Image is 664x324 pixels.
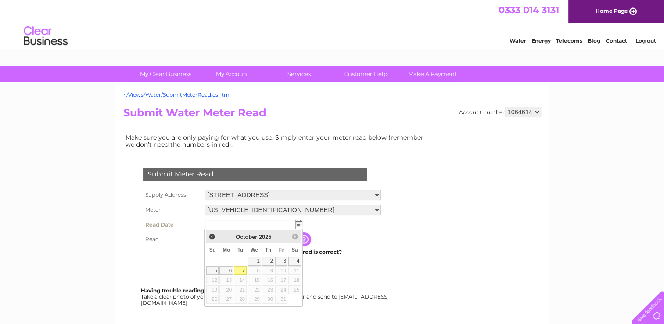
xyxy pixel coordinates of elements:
span: Sunday [209,247,216,252]
div: Account number [459,107,541,117]
span: 2025 [259,234,271,240]
a: 6 [219,266,233,275]
a: 4 [288,257,301,266]
span: October [236,234,257,240]
div: Clear Business is a trading name of Verastar Limited (registered in [GEOGRAPHIC_DATA] No. 3667643... [125,5,540,43]
img: ... [296,220,302,227]
h2: Submit Water Meter Read [123,107,541,123]
a: My Account [196,66,269,82]
span: Thursday [265,247,271,252]
span: Wednesday [251,247,258,252]
span: Prev [208,233,215,240]
td: Are you sure the read you have entered is correct? [202,246,383,258]
a: Services [263,66,335,82]
span: Friday [279,247,284,252]
span: Tuesday [237,247,243,252]
a: Customer Help [330,66,402,82]
a: 7 [234,266,246,275]
td: Make sure you are only paying for what you use. Simply enter your meter read below (remember we d... [123,132,431,150]
th: Meter [141,202,202,217]
a: 3 [275,257,287,266]
input: Information [297,232,313,246]
span: Saturday [291,247,298,252]
b: Having trouble reading your meter? [141,287,239,294]
a: Telecoms [556,37,582,44]
a: 5 [206,266,219,275]
a: 1 [248,257,262,266]
a: Contact [606,37,627,44]
a: Log out [635,37,656,44]
th: Supply Address [141,187,202,202]
a: My Clear Business [129,66,202,82]
a: Prev [207,231,217,241]
div: Take a clear photo of your readings, tell us which supply it's for and send to [EMAIL_ADDRESS][DO... [141,288,390,306]
img: logo.png [23,23,68,50]
a: Water [510,37,526,44]
a: 0333 014 3131 [499,4,559,15]
span: Monday [223,247,230,252]
a: Energy [531,37,551,44]
th: Read [141,232,202,246]
a: ~/Views/Water/SubmitMeterRead.cshtml [123,91,231,98]
div: Submit Meter Read [143,168,367,181]
a: Make A Payment [396,66,469,82]
a: 2 [262,257,274,266]
th: Read Date [141,217,202,232]
a: Blog [588,37,600,44]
